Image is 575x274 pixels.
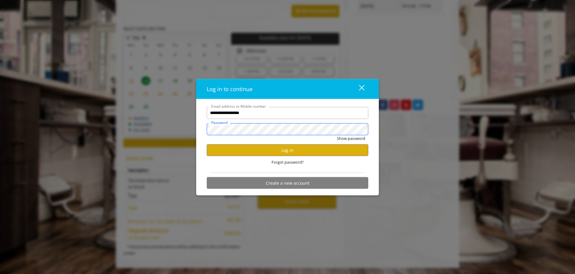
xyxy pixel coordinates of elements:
span: Log in to continue [207,85,253,92]
button: Create a new account [207,177,368,189]
label: Password [208,119,231,125]
button: Log in [207,144,368,156]
input: Email address or Mobile number [207,107,368,119]
label: Email address or Mobile number [208,103,269,109]
input: Password [207,123,368,135]
button: Show password [337,135,365,141]
div: close dialog [352,84,364,93]
button: close dialog [348,83,368,95]
span: Forgot password? [272,159,304,165]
